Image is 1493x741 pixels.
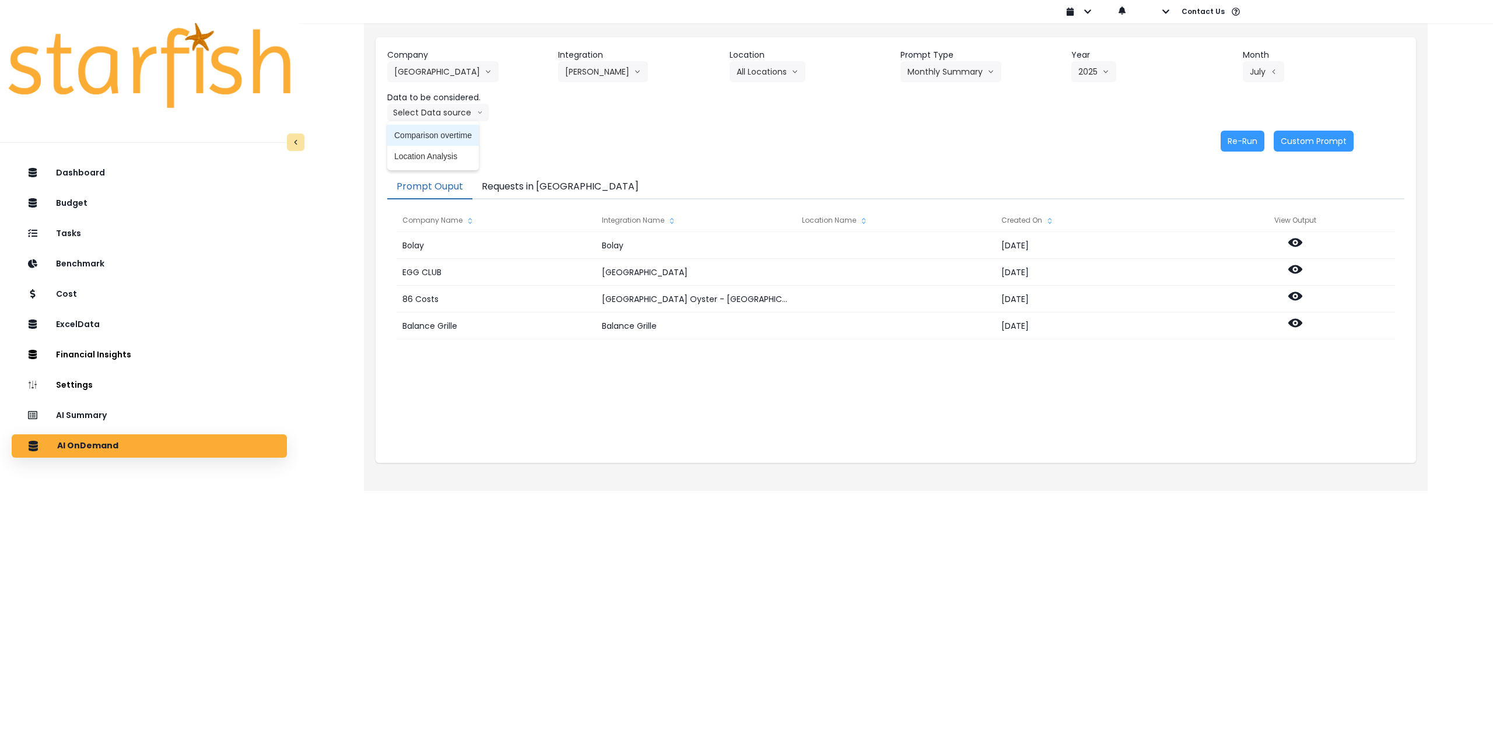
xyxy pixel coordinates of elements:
[394,150,472,162] span: Location Analysis
[12,192,287,215] button: Budget
[397,209,595,232] div: Company Name
[387,121,479,170] ul: Select Data sourcearrow down line
[1045,216,1054,226] svg: sort
[558,61,648,82] button: [PERSON_NAME]arrow down line
[996,312,1194,339] div: [DATE]
[996,286,1194,312] div: [DATE]
[859,216,868,226] svg: sort
[397,312,595,339] div: Balance Grille
[56,229,81,238] p: Tasks
[12,404,287,427] button: AI Summary
[667,216,677,226] svg: sort
[596,209,795,232] div: Integration Name
[596,286,795,312] div: [GEOGRAPHIC_DATA] Oyster - [GEOGRAPHIC_DATA]
[1102,66,1109,78] svg: arrow down line
[12,374,287,397] button: Settings
[900,61,1001,82] button: Monthly Summaryarrow down line
[56,198,87,208] p: Budget
[1274,131,1354,152] button: Custom Prompt
[1221,131,1264,152] button: Re-Run
[477,107,483,118] svg: arrow down line
[56,259,104,269] p: Benchmark
[56,319,100,329] p: ExcelData
[987,66,994,78] svg: arrow down line
[12,252,287,276] button: Benchmark
[1243,49,1404,61] header: Month
[57,441,118,451] p: AI OnDemand
[730,61,805,82] button: All Locationsarrow down line
[465,216,475,226] svg: sort
[397,286,595,312] div: 86 Costs
[56,289,77,299] p: Cost
[730,49,891,61] header: Location
[12,283,287,306] button: Cost
[1196,209,1395,232] div: View Output
[1243,61,1284,82] button: Julyarrow left line
[12,313,287,336] button: ExcelData
[791,66,798,78] svg: arrow down line
[996,209,1194,232] div: Created On
[1270,66,1277,78] svg: arrow left line
[12,222,287,245] button: Tasks
[387,175,472,199] button: Prompt Ouput
[397,232,595,259] div: Bolay
[12,434,287,458] button: AI OnDemand
[900,49,1062,61] header: Prompt Type
[558,49,720,61] header: Integration
[12,161,287,185] button: Dashboard
[387,92,549,104] header: Data to be considered.
[472,175,648,199] button: Requests in [GEOGRAPHIC_DATA]
[596,312,795,339] div: Balance Grille
[387,49,549,61] header: Company
[996,259,1194,286] div: [DATE]
[12,343,287,367] button: Financial Insights
[1071,61,1116,82] button: 2025arrow down line
[387,61,499,82] button: [GEOGRAPHIC_DATA]arrow down line
[56,410,107,420] p: AI Summary
[596,259,795,286] div: [GEOGRAPHIC_DATA]
[796,209,995,232] div: Location Name
[397,259,595,286] div: EGG CLUB
[1071,49,1233,61] header: Year
[387,104,489,121] button: Select Data sourcearrow down line
[996,232,1194,259] div: [DATE]
[394,129,472,141] span: Comparison overtime
[485,66,492,78] svg: arrow down line
[634,66,641,78] svg: arrow down line
[596,232,795,259] div: Bolay
[56,168,105,178] p: Dashboard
